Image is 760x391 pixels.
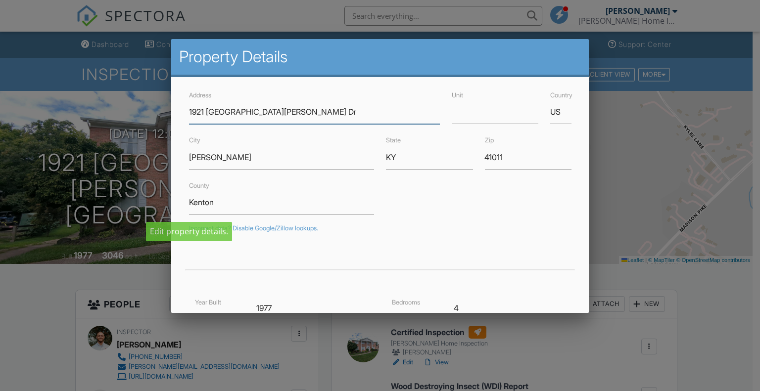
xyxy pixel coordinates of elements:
[179,47,581,67] h2: Property Details
[189,182,209,189] label: County
[189,224,571,232] div: Incorrect data? Disable Google/Zillow lookups.
[386,136,401,144] label: State
[189,136,200,144] label: City
[392,299,420,306] label: Bedrooms
[484,136,493,144] label: Zip
[452,91,463,99] label: Unit
[550,91,572,99] label: Country
[195,299,221,306] label: Year Built
[189,91,211,99] label: Address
